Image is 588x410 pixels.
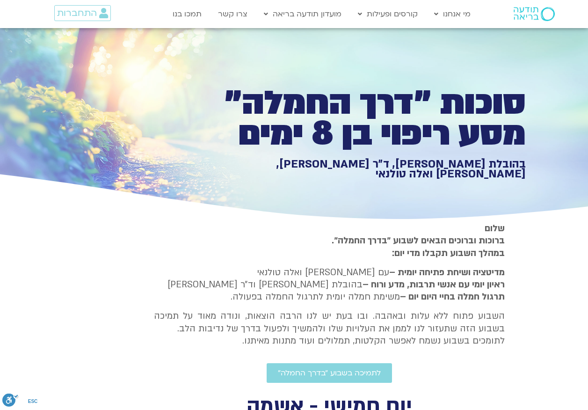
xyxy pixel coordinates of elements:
[168,5,206,23] a: תמכו בנו
[332,234,505,259] strong: ברוכות וברוכים הבאים לשבוע ״בדרך החמלה״. במהלך השבוע תקבלו מדי יום:
[267,363,392,383] a: לתמיכה בשבוע ״בדרך החמלה״
[57,8,97,18] span: התחברות
[259,5,346,23] a: מועדון תודעה בריאה
[202,88,526,149] h1: סוכות ״דרך החמלה״ מסע ריפוי בן 8 ימים
[213,5,252,23] a: צרו קשר
[54,5,111,21] a: התחברות
[485,222,505,234] strong: שלום
[400,291,505,303] b: תרגול חמלה בחיי היום יום –
[278,369,381,377] span: לתמיכה בשבוע ״בדרך החמלה״
[202,159,526,179] h1: בהובלת [PERSON_NAME], ד״ר [PERSON_NAME], [PERSON_NAME] ואלה טולנאי
[429,5,475,23] a: מי אנחנו
[154,266,505,303] p: עם [PERSON_NAME] ואלה טולנאי בהובלת [PERSON_NAME] וד״ר [PERSON_NAME] משימת חמלה יומית לתרגול החמל...
[353,5,422,23] a: קורסים ופעילות
[363,278,505,291] b: ראיון יומי עם אנשי תרבות, מדע ורוח –
[389,266,505,278] strong: מדיטציה ושיחת פתיחה יומית –
[514,7,555,21] img: תודעה בריאה
[154,310,505,347] p: השבוע פתוח ללא עלות ובאהבה. ובו בעת יש לנו הרבה הוצאות, ונודה מאוד על תמיכה בשבוע הזה שתעזור לנו ...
